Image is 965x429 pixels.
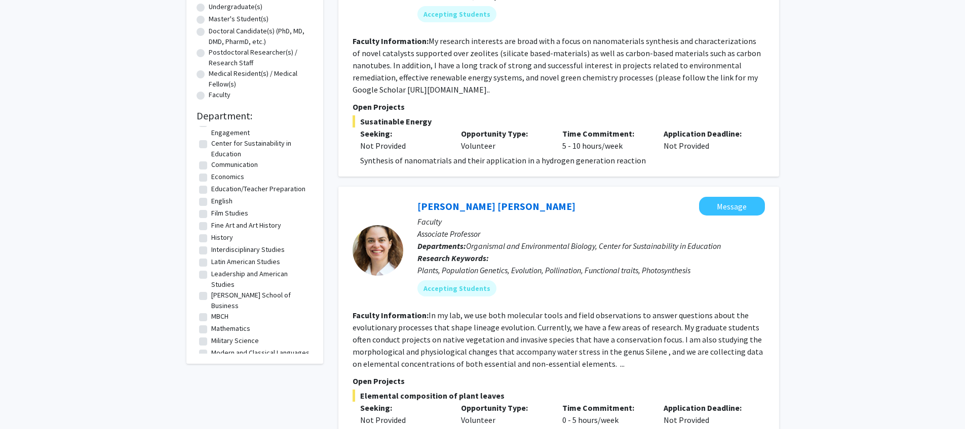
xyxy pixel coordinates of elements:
mat-chip: Accepting Students [417,280,496,296]
h2: Department: [197,110,313,122]
label: English [211,196,233,206]
label: Center for Community Engagement [211,117,311,138]
label: Modern and Classical Languages and Literatures [211,348,311,369]
div: 5 - 10 hours/week [555,127,656,152]
label: Undergraduate(s) [209,2,262,12]
p: Time Commitment: [562,402,648,414]
p: Time Commitment: [562,127,648,140]
label: Medical Resident(s) / Medical Fellow(s) [209,68,313,90]
div: Not Provided [656,127,757,152]
b: Departments: [417,241,466,251]
p: Synthesis of nanomatrials and their application in a hydrogen generation reaction [360,154,765,166]
div: 0 - 5 hours/week [555,402,656,426]
p: Opportunity Type: [461,402,547,414]
p: Application Deadline: [664,127,750,140]
label: Communication [211,159,258,170]
mat-chip: Accepting Students [417,6,496,22]
label: Military Science [211,335,259,346]
label: Interdisciplinary Studies [211,244,285,255]
span: Organismal and Environmental Biology, Center for Sustainability in Education [466,241,721,251]
span: Elemental composition of plant leaves [353,390,765,402]
label: Economics [211,171,244,182]
fg-read-more: My research interests are broad with a focus on nanomaterials synthesis and characterizations of ... [353,36,761,95]
label: MBCH [211,311,228,322]
label: Education/Teacher Preparation [211,184,305,194]
div: Plants, Population Genetics, Evolution, Pollination, Functional traits, Photosynthesis [417,264,765,276]
button: Message Janet Steven [699,197,765,216]
p: Seeking: [360,127,446,140]
p: Application Deadline: [664,402,750,414]
label: Film Studies [211,208,248,219]
b: Faculty Information: [353,36,429,46]
div: Not Provided [360,414,446,426]
div: Not Provided [656,402,757,426]
label: Leadership and American Studies [211,269,311,290]
span: Susatinable Energy [353,115,765,127]
p: Open Projects [353,101,765,113]
label: Center for Sustainability in Education [211,138,311,159]
label: Fine Art and Art History [211,220,281,231]
label: [PERSON_NAME] School of Business [211,290,311,311]
fg-read-more: In my lab, we use both molecular tools and field observations to answer questions about the evolu... [353,310,763,369]
div: Not Provided [360,140,446,152]
p: Associate Professor [417,228,765,240]
label: Doctoral Candidate(s) (PhD, MD, DMD, PharmD, etc.) [209,26,313,47]
p: Open Projects [353,375,765,387]
b: Faculty Information: [353,310,429,320]
div: Volunteer [453,127,555,152]
p: Opportunity Type: [461,127,547,140]
iframe: Chat [8,383,43,421]
p: Seeking: [360,402,446,414]
label: Faculty [209,90,230,100]
label: History [211,232,233,243]
label: Postdoctoral Researcher(s) / Research Staff [209,47,313,68]
label: Master's Student(s) [209,14,268,24]
label: Latin American Studies [211,256,280,267]
a: [PERSON_NAME] [PERSON_NAME] [417,200,575,212]
b: Research Keywords: [417,253,489,263]
div: Volunteer [453,402,555,426]
p: Faculty [417,216,765,228]
label: Mathematics [211,323,250,334]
